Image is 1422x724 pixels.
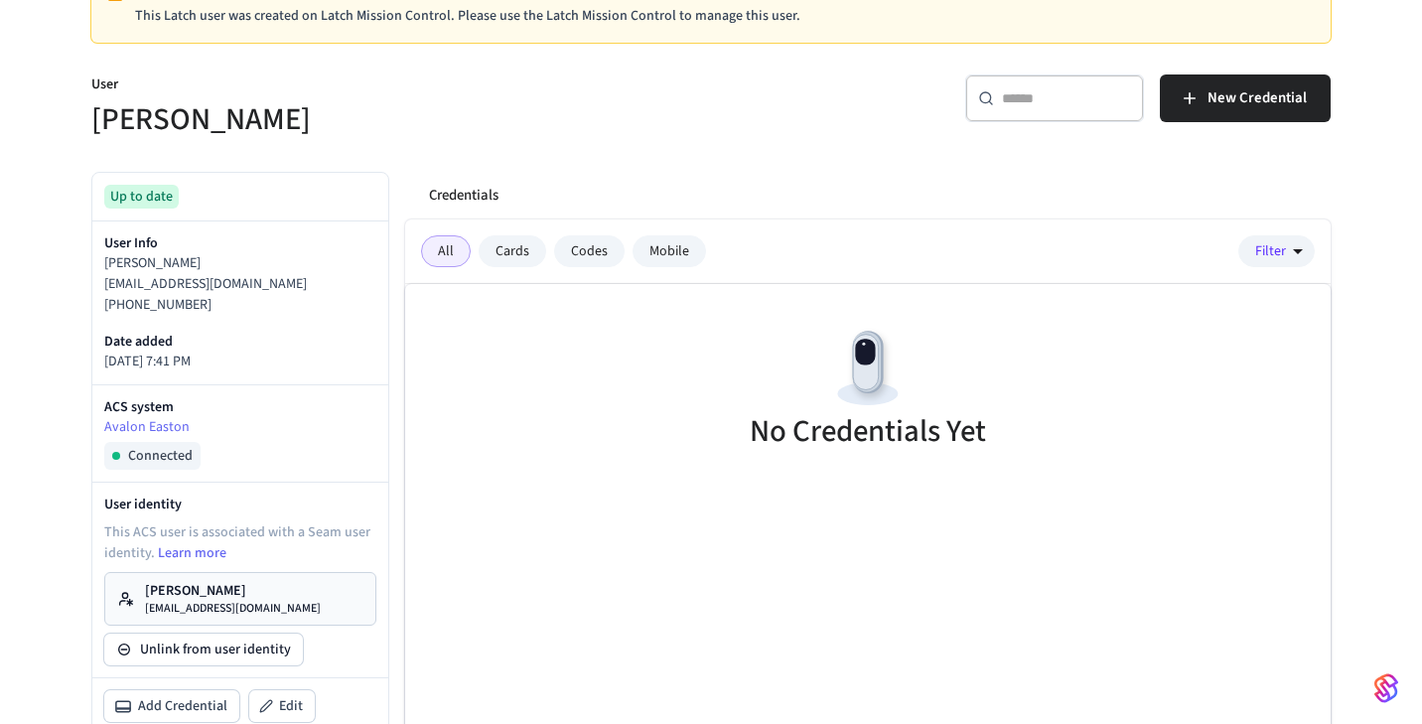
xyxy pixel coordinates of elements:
[421,235,471,267] div: All
[279,696,303,716] span: Edit
[1160,74,1331,122] button: New Credential
[104,295,376,316] p: [PHONE_NUMBER]
[104,572,376,626] a: [PERSON_NAME][EMAIL_ADDRESS][DOMAIN_NAME]
[91,99,699,140] h5: [PERSON_NAME]
[104,253,376,274] p: [PERSON_NAME]
[135,6,1315,27] p: This Latch user was created on Latch Mission Control. Please use the Latch Mission Control to man...
[91,74,699,99] p: User
[158,543,226,563] a: Learn more
[413,172,514,219] button: Credentials
[104,417,376,438] a: Avalon Easton
[128,446,193,466] span: Connected
[750,411,986,452] h5: No Credentials Yet
[249,690,315,722] button: Edit
[104,690,239,722] button: Add Credential
[104,397,376,417] p: ACS system
[1374,672,1398,704] img: SeamLogoGradient.69752ec5.svg
[104,634,303,665] button: Unlink from user identity
[145,601,321,617] p: [EMAIL_ADDRESS][DOMAIN_NAME]
[1238,235,1315,267] button: Filter
[138,696,227,716] span: Add Credential
[145,581,321,601] p: [PERSON_NAME]
[823,324,913,413] img: Devices Empty State
[1208,85,1307,111] span: New Credential
[479,235,546,267] div: Cards
[104,352,376,372] p: [DATE] 7:41 PM
[633,235,706,267] div: Mobile
[104,233,376,253] p: User Info
[554,235,625,267] div: Codes
[104,274,376,295] p: [EMAIL_ADDRESS][DOMAIN_NAME]
[104,332,376,352] p: Date added
[104,495,376,514] p: User identity
[104,185,179,209] div: Up to date
[104,522,376,564] p: This ACS user is associated with a Seam user identity.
